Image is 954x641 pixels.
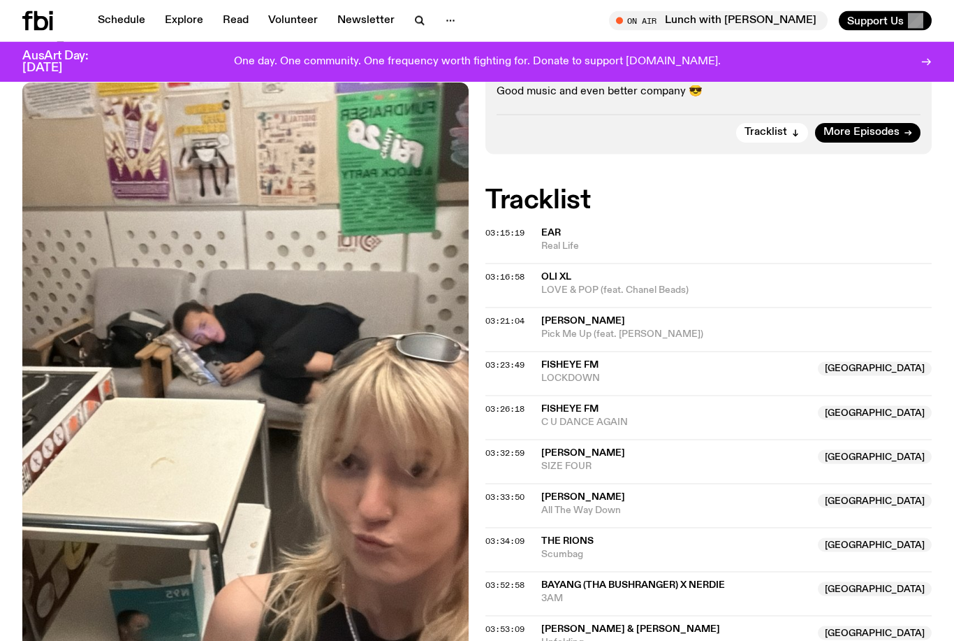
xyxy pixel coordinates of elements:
[847,15,904,27] span: Support Us
[541,417,809,430] span: C U DANCE AGAIN
[485,538,524,546] button: 03:34:09
[485,362,524,370] button: 03:23:49
[541,549,809,562] span: Scumbag
[485,316,524,327] span: 03:21:04
[541,493,625,503] span: [PERSON_NAME]
[541,505,809,518] span: All The Way Down
[485,492,524,503] span: 03:33:50
[818,626,932,640] span: [GEOGRAPHIC_DATA]
[818,450,932,464] span: [GEOGRAPHIC_DATA]
[818,406,932,420] span: [GEOGRAPHIC_DATA]
[214,11,257,31] a: Read
[823,128,900,138] span: More Episodes
[744,128,787,138] span: Tracklist
[541,625,720,635] span: [PERSON_NAME] & [PERSON_NAME]
[485,272,524,283] span: 03:16:58
[541,373,809,386] span: LOCKDOWN
[485,318,524,326] button: 03:21:04
[485,406,524,414] button: 03:26:18
[485,230,524,238] button: 03:15:19
[818,538,932,552] span: [GEOGRAPHIC_DATA]
[609,11,828,31] button: On AirLunch with [PERSON_NAME]
[485,580,524,591] span: 03:52:58
[485,626,524,634] button: 03:53:09
[485,188,932,213] h2: Tracklist
[485,228,524,239] span: 03:15:19
[736,124,808,143] button: Tracklist
[541,329,932,342] span: Pick Me Up (feat. [PERSON_NAME])
[818,362,932,376] span: [GEOGRAPHIC_DATA]
[485,450,524,458] button: 03:32:59
[485,582,524,590] button: 03:52:58
[541,229,561,238] span: ear
[818,582,932,596] span: [GEOGRAPHIC_DATA]
[839,11,932,31] button: Support Us
[815,124,920,143] a: More Episodes
[541,581,725,591] span: BAYANG (tha Bushranger) x Nerdie
[541,273,571,282] span: Oli XL
[329,11,403,31] a: Newsletter
[485,536,524,547] span: 03:34:09
[497,86,920,99] p: Good music and even better company 😎
[260,11,326,31] a: Volunteer
[541,240,932,254] span: Real Life
[485,448,524,459] span: 03:32:59
[89,11,154,31] a: Schedule
[234,56,721,69] p: One day. One community. One frequency worth fighting for. Donate to support [DOMAIN_NAME].
[485,494,524,502] button: 03:33:50
[541,593,809,606] span: 3AM
[541,317,625,326] span: [PERSON_NAME]
[541,461,809,474] span: SIZE FOUR
[541,361,599,370] span: Fisheye FM
[156,11,212,31] a: Explore
[541,405,599,415] span: Fisheye FM
[485,624,524,635] span: 03:53:09
[485,360,524,371] span: 03:23:49
[22,50,112,74] h3: AusArt Day: [DATE]
[818,494,932,508] span: [GEOGRAPHIC_DATA]
[541,285,932,298] span: LOVE & POP (feat. Chanel Beads)
[541,537,594,547] span: The Rions
[541,449,625,459] span: [PERSON_NAME]
[485,274,524,282] button: 03:16:58
[485,404,524,415] span: 03:26:18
